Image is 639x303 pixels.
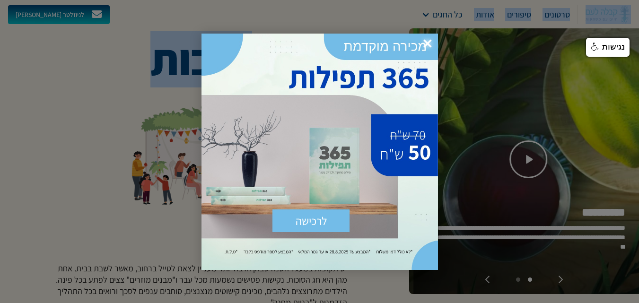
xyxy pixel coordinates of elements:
div: סגור פופאפ [417,34,438,54]
span: נגישות [602,42,625,52]
span: סגור [417,34,438,54]
a: נגישות [586,38,630,57]
img: נגישות [591,43,600,51]
div: שלח [272,209,350,232]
